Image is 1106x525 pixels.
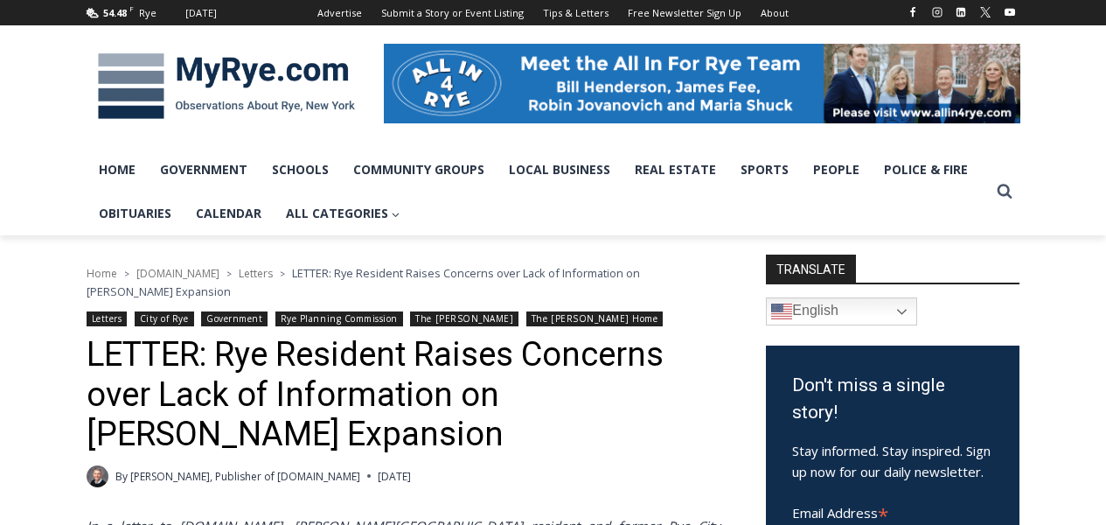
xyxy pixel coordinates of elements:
a: Linkedin [950,2,971,23]
img: en [771,301,792,322]
a: Local Business [497,148,623,192]
img: MyRye.com [87,41,366,132]
a: Letters [87,311,128,326]
a: [PERSON_NAME], Publisher of [DOMAIN_NAME] [130,469,360,484]
nav: Breadcrumbs [87,264,720,300]
a: English [766,297,917,325]
a: City of Rye [135,311,194,326]
a: Government [201,311,268,326]
span: All Categories [286,204,400,223]
button: View Search Form [989,176,1020,207]
a: YouTube [999,2,1020,23]
a: The [PERSON_NAME] Home [526,311,664,326]
span: LETTER: Rye Resident Raises Concerns over Lack of Information on [PERSON_NAME] Expansion [87,265,640,298]
a: Author image [87,465,108,487]
img: All in for Rye [384,44,1020,122]
h1: LETTER: Rye Resident Raises Concerns over Lack of Information on [PERSON_NAME] Expansion [87,335,720,455]
a: Facebook [902,2,923,23]
a: Home [87,148,148,192]
div: [DATE] [185,5,217,21]
nav: Primary Navigation [87,148,989,236]
a: The [PERSON_NAME] [410,311,518,326]
a: [DOMAIN_NAME] [136,266,219,281]
a: Community Groups [341,148,497,192]
a: Real Estate [623,148,728,192]
span: > [280,268,285,280]
a: People [801,148,872,192]
a: Letters [239,266,273,281]
a: Instagram [927,2,948,23]
a: Rye Planning Commission [275,311,403,326]
span: By [115,468,128,485]
a: Schools [260,148,341,192]
strong: TRANSLATE [766,255,856,283]
a: All Categories [274,192,413,235]
a: Government [148,148,260,192]
a: Home [87,266,117,281]
a: X [975,2,996,23]
h3: Don't miss a single story! [792,372,993,427]
span: > [124,268,129,280]
span: F [129,3,134,13]
time: [DATE] [378,468,411,485]
a: Obituaries [87,192,184,235]
span: > [226,268,232,280]
a: Police & Fire [872,148,980,192]
a: Calendar [184,192,274,235]
p: Stay informed. Stay inspired. Sign up now for our daily newsletter. [792,440,993,482]
a: Sports [728,148,801,192]
span: 54.48 [103,6,127,19]
div: Rye [139,5,157,21]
